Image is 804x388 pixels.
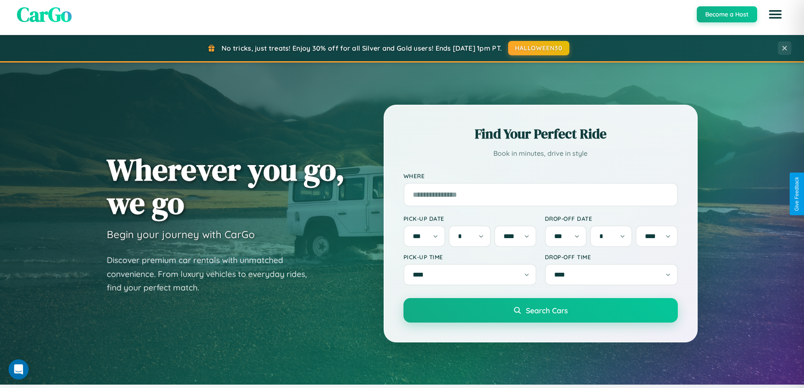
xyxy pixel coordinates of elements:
[403,215,536,222] label: Pick-up Date
[403,147,678,160] p: Book in minutes, drive in style
[545,253,678,260] label: Drop-off Time
[794,177,800,211] div: Give Feedback
[403,125,678,143] h2: Find Your Perfect Ride
[8,359,29,380] iframe: Intercom live chat
[403,253,536,260] label: Pick-up Time
[763,3,787,26] button: Open menu
[526,306,568,315] span: Search Cars
[697,6,757,22] button: Become a Host
[17,0,72,28] span: CarGo
[545,215,678,222] label: Drop-off Date
[222,44,502,52] span: No tricks, just treats! Enjoy 30% off for all Silver and Gold users! Ends [DATE] 1pm PT.
[107,153,345,220] h1: Wherever you go, we go
[107,228,255,241] h3: Begin your journey with CarGo
[403,172,678,179] label: Where
[508,41,569,55] button: HALLOWEEN30
[403,298,678,323] button: Search Cars
[107,253,318,295] p: Discover premium car rentals with unmatched convenience. From luxury vehicles to everyday rides, ...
